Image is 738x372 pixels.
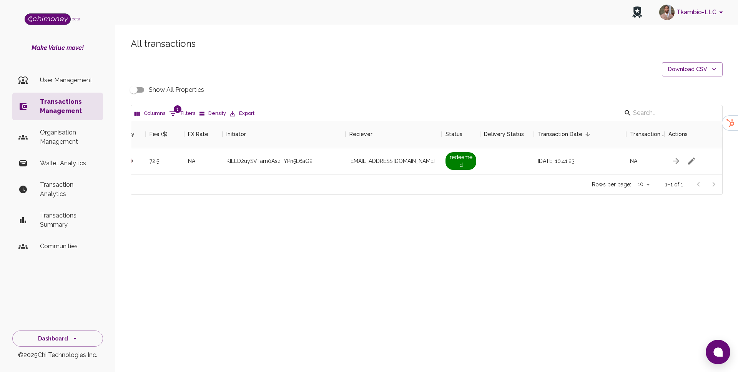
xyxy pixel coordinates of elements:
img: avatar [659,5,675,20]
div: Transaction payment Method [630,120,665,148]
div: FX Rate [188,120,208,148]
img: Logo [25,13,71,25]
input: Search… [633,107,709,119]
div: [DATE] 10:41:23 [534,148,626,174]
p: Communities [40,242,97,251]
div: Delivery Status [484,120,524,148]
button: Export [228,108,256,120]
p: 1–1 of 1 [665,181,683,188]
div: KILLD2uySVTarn0AszTYPn5L6aG2 [226,157,312,165]
div: FX Rate [184,120,223,148]
p: Wallet Analytics [40,159,97,168]
button: Select columns [133,108,167,120]
div: 72.5 [146,148,184,174]
span: beta [71,17,80,21]
h5: All transactions [131,38,723,50]
div: Reciever [346,120,442,148]
button: Open chat window [706,340,730,364]
div: Currency [107,120,146,148]
p: User Management [40,76,97,85]
div: Search [624,107,721,121]
p: Transaction Analytics [40,180,97,199]
div: Actions [665,120,722,148]
div: Transaction payment Method [626,120,665,148]
span: Show All Properties [149,85,204,95]
div: Status [445,120,462,148]
p: Transactions Summary [40,211,97,229]
div: Actions [668,120,688,148]
p: Organisation Management [40,128,97,146]
div: Initiator [226,120,246,148]
button: Show filters [167,108,197,120]
div: Fee ($) [146,120,184,148]
button: Download CSV [662,62,723,76]
div: Reciever [349,120,372,148]
button: account of current user [656,2,729,22]
button: Dashboard [12,330,103,347]
div: Fee ($) [150,120,168,148]
p: Rows per page: [592,181,631,188]
span: 1 [174,105,181,113]
span: redeemed [445,152,476,170]
div: Transaction Date [534,120,626,148]
div: Status [442,120,480,148]
div: NA [184,148,223,174]
button: Sort [582,129,593,139]
span: [EMAIL_ADDRESS][DOMAIN_NAME] [349,157,435,165]
button: Density [197,108,228,120]
div: NA [626,148,665,174]
div: 10 [634,179,653,190]
div: Transaction Date [538,120,582,148]
div: Delivery Status [480,120,534,148]
p: Transactions Management [40,97,97,116]
div: Initiator [223,120,346,148]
